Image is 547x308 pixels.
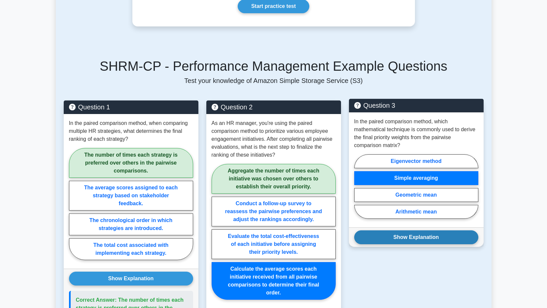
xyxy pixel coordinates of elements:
label: The number of times each strategy is preferred over others in the pairwise comparisons. [69,148,193,178]
p: As an HR manager, you're using the paired comparison method to prioritize various employee engage... [212,119,336,159]
h5: Question 3 [354,101,478,109]
label: The average scores assigned to each strategy based on stakeholder feedback. [69,181,193,211]
label: Calculate the average scores each initiative received from all pairwise comparisons to determine ... [212,262,336,300]
button: Show Explanation [354,230,478,244]
button: Show Explanation [69,272,193,286]
label: Arithmetic mean [354,205,478,219]
label: The total cost associated with implementing each strategy. [69,238,193,260]
label: Simple averaging [354,171,478,185]
label: Evaluate the total cost-effectiveness of each initiative before assigning their priority levels. [212,229,336,259]
label: The chronological order in which strategies are introduced. [69,213,193,235]
p: In the paired comparison method, when comparing multiple HR strategies, what determines the final... [69,119,193,143]
label: Geometric mean [354,188,478,202]
label: Aggregate the number of times each initiative was chosen over others to establish their overall p... [212,164,336,194]
h5: Question 2 [212,103,336,111]
h5: SHRM-CP - Performance Management Example Questions [64,58,484,74]
p: In the paired comparison method, which mathematical technique is commonly used to derive the fina... [354,118,478,149]
p: Test your knowledge of Amazon Simple Storage Service (S3) [64,77,484,85]
label: Eigenvector method [354,154,478,168]
h5: Question 1 [69,103,193,111]
label: Conduct a follow-up survey to reassess the pairwise preferences and adjust the rankings accordingly. [212,197,336,226]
